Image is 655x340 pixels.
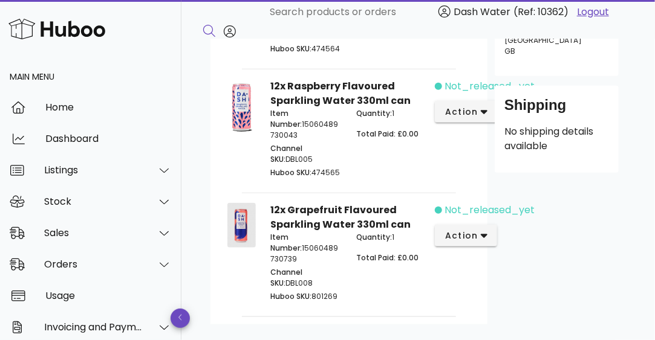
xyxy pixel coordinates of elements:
button: action [435,101,497,123]
p: 1 [356,108,428,119]
span: Channel SKU: [270,267,302,288]
span: Huboo SKU: [270,291,311,301]
div: Shipping [504,95,609,124]
span: Item Number: [270,232,302,253]
p: 474565 [270,167,342,178]
img: Product Image [227,79,256,136]
span: Item Number: [270,108,302,129]
img: Huboo Logo [8,16,105,42]
div: Home [45,101,172,113]
p: 15060489730043 [270,108,342,141]
p: No shipping details available [504,124,609,153]
div: Dashboard [45,133,172,144]
button: action [435,225,497,246]
span: Huboo SKU: [270,167,311,178]
span: action [445,229,478,242]
span: Total Paid: £0.00 [356,252,419,263]
div: Sales [44,227,143,239]
div: Listings [44,164,143,176]
img: Product Image [227,203,256,248]
span: (Ref: 10362) [513,5,569,19]
span: action [445,106,478,118]
span: GB [504,46,515,56]
p: 15060489730739 [270,232,342,265]
a: Logout [577,5,609,19]
div: Orders [44,258,143,270]
p: 474564 [270,43,342,54]
p: DBL005 [270,143,342,165]
strong: 12x Grapefruit Flavoured Sparkling Water 330ml can [270,203,411,231]
p: 801269 [270,291,342,302]
span: not_released_yet [445,203,535,217]
span: Dash Water [454,5,510,19]
div: Stock [44,196,143,207]
strong: 12x Raspberry Flavoured Sparkling Water 330ml can [270,79,411,107]
p: 1 [356,232,428,243]
div: Usage [45,290,172,301]
span: Quantity: [356,232,392,242]
span: Channel SKU: [270,143,302,164]
span: not_released_yet [445,79,535,94]
p: DBL008 [270,267,342,289]
div: Invoicing and Payments [44,321,143,333]
span: Huboo SKU: [270,43,311,54]
span: Quantity: [356,108,392,118]
span: Total Paid: £0.00 [356,129,419,139]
